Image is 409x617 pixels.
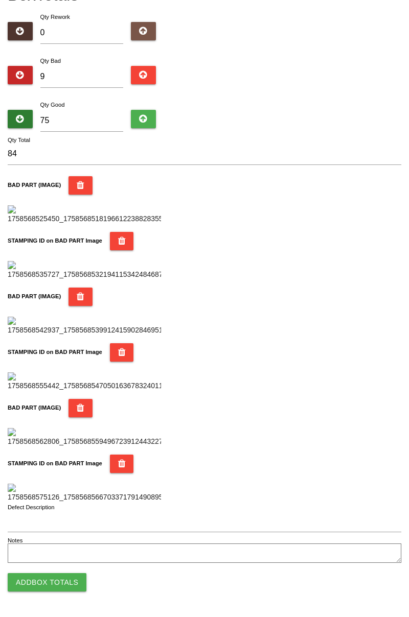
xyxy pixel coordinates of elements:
b: STAMPING ID on BAD PART Image [8,460,102,466]
b: STAMPING ID on BAD PART Image [8,238,102,244]
label: Notes [8,536,22,545]
img: 1758568562806_17585685594967239124432277763135.jpg [8,428,161,447]
img: 1758568575126_17585685667033717914908951997255.jpg [8,484,161,503]
label: Qty Rework [40,14,70,20]
img: 1758568525450_17585685181966122388283557403289.jpg [8,205,161,224]
label: Qty Good [40,102,65,108]
button: BAD PART (IMAGE) [69,176,93,195]
label: Defect Description [8,503,55,512]
button: STAMPING ID on BAD PART Image [110,343,134,362]
img: 1758568535727_1758568532194115342484687006988.jpg [8,261,161,280]
label: Qty Bad [40,58,61,64]
img: 1758568542937_175856853991241590284695178921.jpg [8,317,161,336]
b: BAD PART (IMAGE) [8,405,61,411]
button: AddBox Totals [8,573,86,591]
label: Qty Total [8,136,30,145]
button: BAD PART (IMAGE) [69,399,93,417]
button: BAD PART (IMAGE) [69,288,93,306]
button: STAMPING ID on BAD PART Image [110,232,134,250]
b: BAD PART (IMAGE) [8,293,61,299]
b: BAD PART (IMAGE) [8,182,61,188]
img: 1758568555442_17585685470501636783240110970641.jpg [8,372,161,391]
b: STAMPING ID on BAD PART Image [8,349,102,355]
button: STAMPING ID on BAD PART Image [110,455,134,473]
